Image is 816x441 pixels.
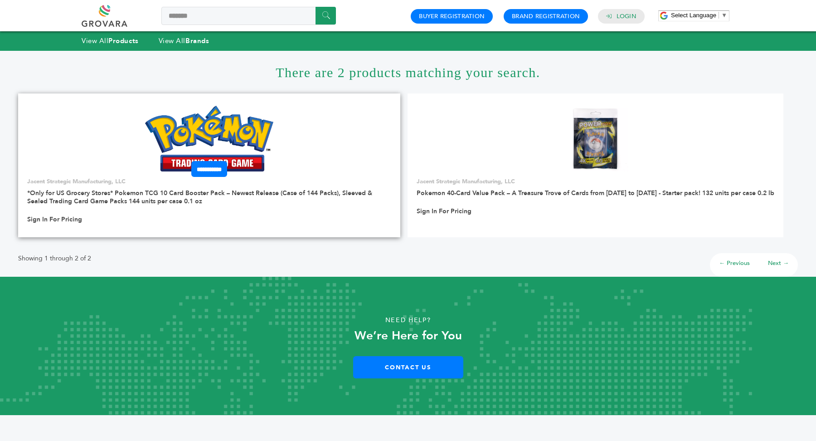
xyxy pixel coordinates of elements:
[671,12,716,19] span: Select Language
[18,51,798,93] h1: There are 2 products matching your search.
[145,106,273,171] img: *Only for US Grocery Stores* Pokemon TCG 10 Card Booster Pack – Newest Release (Case of 144 Packs...
[671,12,727,19] a: Select Language​
[719,259,750,267] a: ← Previous
[27,216,82,224] a: Sign In For Pricing
[161,7,336,25] input: Search a product or brand...
[41,314,775,327] p: Need Help?
[768,259,789,267] a: Next →
[617,12,636,20] a: Login
[563,106,628,171] img: Pokemon 40-Card Value Pack – A Treasure Trove of Cards from 1996 to 2024 - Starter pack! 132 unit...
[719,12,719,19] span: ​
[108,36,138,45] strong: Products
[417,189,774,197] a: Pokemon 40-Card Value Pack – A Treasure Trove of Cards from [DATE] to [DATE] - Starter pack! 132 ...
[353,356,463,378] a: Contact Us
[18,253,91,264] p: Showing 1 through 2 of 2
[355,328,462,344] strong: We’re Here for You
[27,177,391,186] p: Jacent Strategic Manufacturing, LLC
[159,36,209,45] a: View AllBrands
[419,12,485,20] a: Buyer Registration
[82,36,139,45] a: View AllProducts
[417,207,471,216] a: Sign In For Pricing
[27,189,372,206] a: *Only for US Grocery Stores* Pokemon TCG 10 Card Booster Pack – Newest Release (Case of 144 Packs...
[417,177,774,186] p: Jacent Strategic Manufacturing, LLC
[185,36,209,45] strong: Brands
[512,12,580,20] a: Brand Registration
[721,12,727,19] span: ▼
